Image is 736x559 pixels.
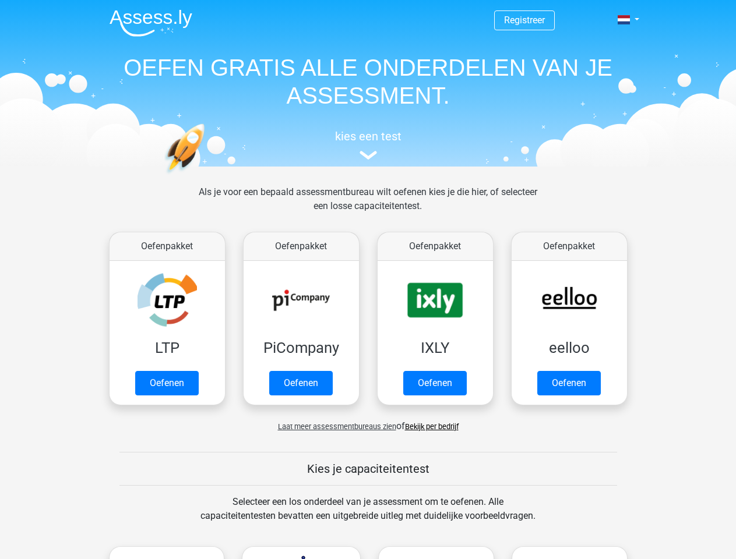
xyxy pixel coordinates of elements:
[110,9,192,37] img: Assessly
[360,151,377,160] img: assessment
[504,15,545,26] a: Registreer
[100,410,636,433] div: of
[537,371,601,395] a: Oefenen
[269,371,333,395] a: Oefenen
[403,371,467,395] a: Oefenen
[189,495,547,537] div: Selecteer een los onderdeel van je assessment om te oefenen. Alle capaciteitentesten bevatten een...
[278,422,396,431] span: Laat meer assessmentbureaus zien
[405,422,459,431] a: Bekijk per bedrijf
[135,371,199,395] a: Oefenen
[164,123,250,229] img: oefenen
[100,129,636,143] h5: kies een test
[189,185,547,227] div: Als je voor een bepaald assessmentbureau wilt oefenen kies je die hier, of selecteer een losse ca...
[100,54,636,109] h1: OEFEN GRATIS ALLE ONDERDELEN VAN JE ASSESSMENT.
[100,129,636,160] a: kies een test
[119,462,617,476] h5: Kies je capaciteitentest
